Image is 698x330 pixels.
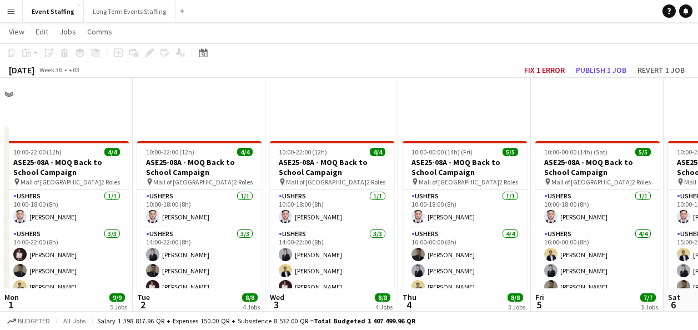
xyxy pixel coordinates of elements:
h3: ASE25-08A - MOQ Back to School Campaign [535,157,660,177]
span: Mall of [GEOGRAPHIC_DATA] [153,178,234,186]
span: Mall of [GEOGRAPHIC_DATA] [419,178,499,186]
span: Sat [668,292,680,302]
app-card-role: Ushers1/110:00-18:00 (8h)[PERSON_NAME] [4,190,129,228]
app-card-role: Ushers3/314:00-22:00 (8h)[PERSON_NAME][PERSON_NAME][PERSON_NAME] [137,228,262,298]
button: Fix 1 error [520,63,569,77]
span: 10:00-00:00 (14h) (Sat) [544,148,607,156]
span: 7/7 [640,293,656,302]
h3: ASE25-08A - MOQ Back to School Campaign [270,157,394,177]
div: 3 Jobs [641,303,658,311]
app-job-card: 10:00-22:00 (12h)4/4ASE25-08A - MOQ Back to School Campaign Mall of [GEOGRAPHIC_DATA]2 RolesUsher... [137,141,262,298]
app-card-role: Ushers3/314:00-22:00 (8h)[PERSON_NAME][PERSON_NAME][PERSON_NAME] [4,228,129,298]
span: Total Budgeted 1 407 499.96 QR [314,317,415,325]
app-job-card: 10:00-22:00 (12h)4/4ASE25-08A - MOQ Back to School Campaign Mall of [GEOGRAPHIC_DATA]2 RolesUsher... [270,141,394,298]
h3: ASE25-08A - MOQ Back to School Campaign [4,157,129,177]
span: 4/4 [370,148,385,156]
app-card-role: Ushers1/110:00-18:00 (8h)[PERSON_NAME] [535,190,660,228]
span: 10:00-00:00 (14h) (Fri) [411,148,473,156]
div: Salary 1 398 817.96 QR + Expenses 150.00 QR + Subsistence 8 532.00 QR = [97,317,415,325]
span: Comms [87,27,112,37]
app-job-card: 10:00-22:00 (12h)4/4ASE25-08A - MOQ Back to School Campaign Mall of [GEOGRAPHIC_DATA]2 RolesUsher... [4,141,129,298]
a: Edit [31,24,53,39]
app-card-role: Ushers4/416:00-00:00 (8h)[PERSON_NAME][PERSON_NAME][PERSON_NAME][PERSON_NAME] [403,228,527,314]
app-card-role: Ushers1/110:00-18:00 (8h)[PERSON_NAME] [403,190,527,228]
span: Mall of [GEOGRAPHIC_DATA] [21,178,101,186]
span: Tue [137,292,150,302]
span: 8/8 [242,293,258,302]
span: 6 [666,298,680,311]
span: Fri [535,292,544,302]
span: Thu [403,292,416,302]
span: Jobs [59,27,76,37]
div: 4 Jobs [375,303,393,311]
span: 5/5 [503,148,518,156]
span: 2 Roles [366,178,385,186]
a: Comms [83,24,117,39]
span: 8/8 [375,293,390,302]
div: 3 Jobs [508,303,525,311]
app-card-role: Ushers3/314:00-22:00 (8h)[PERSON_NAME][PERSON_NAME][PERSON_NAME] [270,228,394,298]
app-job-card: 10:00-00:00 (14h) (Fri)5/5ASE25-08A - MOQ Back to School Campaign Mall of [GEOGRAPHIC_DATA]2 Role... [403,141,527,306]
span: 3 [268,298,284,311]
h3: ASE25-08A - MOQ Back to School Campaign [403,157,527,177]
span: Week 36 [37,66,64,74]
button: Publish 1 job [571,63,631,77]
app-job-card: 10:00-00:00 (14h) (Sat)5/5ASE25-08A - MOQ Back to School Campaign Mall of [GEOGRAPHIC_DATA]2 Role... [535,141,660,306]
button: Budgeted [6,315,52,327]
span: 8/8 [508,293,523,302]
span: 4/4 [104,148,120,156]
span: Mon [4,292,19,302]
span: Budgeted [18,317,50,325]
span: 5 [534,298,544,311]
span: 4 [401,298,416,311]
span: Mall of [GEOGRAPHIC_DATA] [286,178,366,186]
a: View [4,24,29,39]
div: +03 [69,66,79,74]
span: Edit [36,27,48,37]
div: 4 Jobs [243,303,260,311]
span: 9/9 [109,293,125,302]
button: Event Staffing [23,1,84,22]
span: Wed [270,292,284,302]
span: 2 [135,298,150,311]
span: 2 Roles [632,178,651,186]
app-card-role: Ushers1/110:00-18:00 (8h)[PERSON_NAME] [270,190,394,228]
div: 5 Jobs [110,303,127,311]
span: 4/4 [237,148,253,156]
span: 5/5 [635,148,651,156]
div: [DATE] [9,64,34,76]
span: 2 Roles [499,178,518,186]
span: 10:00-22:00 (12h) [13,148,62,156]
span: 2 Roles [101,178,120,186]
app-card-role: Ushers4/416:00-00:00 (8h)[PERSON_NAME][PERSON_NAME][PERSON_NAME][PERSON_NAME] [535,228,660,314]
span: All jobs [61,317,88,325]
span: 10:00-22:00 (12h) [146,148,194,156]
a: Jobs [55,24,81,39]
span: 2 Roles [234,178,253,186]
h3: ASE25-08A - MOQ Back to School Campaign [137,157,262,177]
span: Mall of [GEOGRAPHIC_DATA] [551,178,632,186]
span: 1 [3,298,19,311]
button: Long Term Events Staffing [84,1,175,22]
button: Revert 1 job [633,63,689,77]
app-card-role: Ushers1/110:00-18:00 (8h)[PERSON_NAME] [137,190,262,228]
span: 10:00-22:00 (12h) [279,148,327,156]
span: View [9,27,24,37]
